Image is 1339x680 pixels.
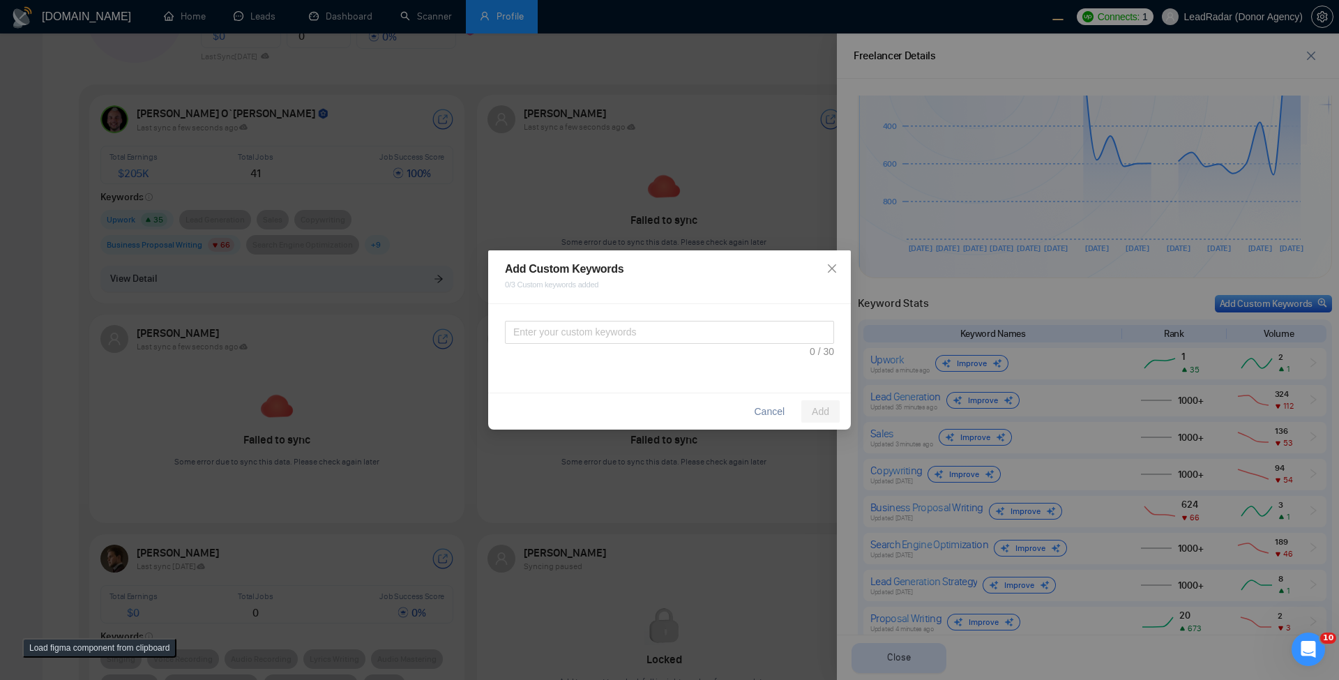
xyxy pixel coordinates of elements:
[801,400,840,423] button: Add
[754,404,785,419] span: Cancel
[505,263,623,275] span: Add Custom Keywords
[1292,633,1325,666] iframe: Intercom live chat
[743,400,796,423] button: Cancel
[813,250,851,288] button: Close
[505,277,834,292] span: 0/3 Custom keywords added
[826,263,838,274] span: close
[1320,633,1336,644] span: 10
